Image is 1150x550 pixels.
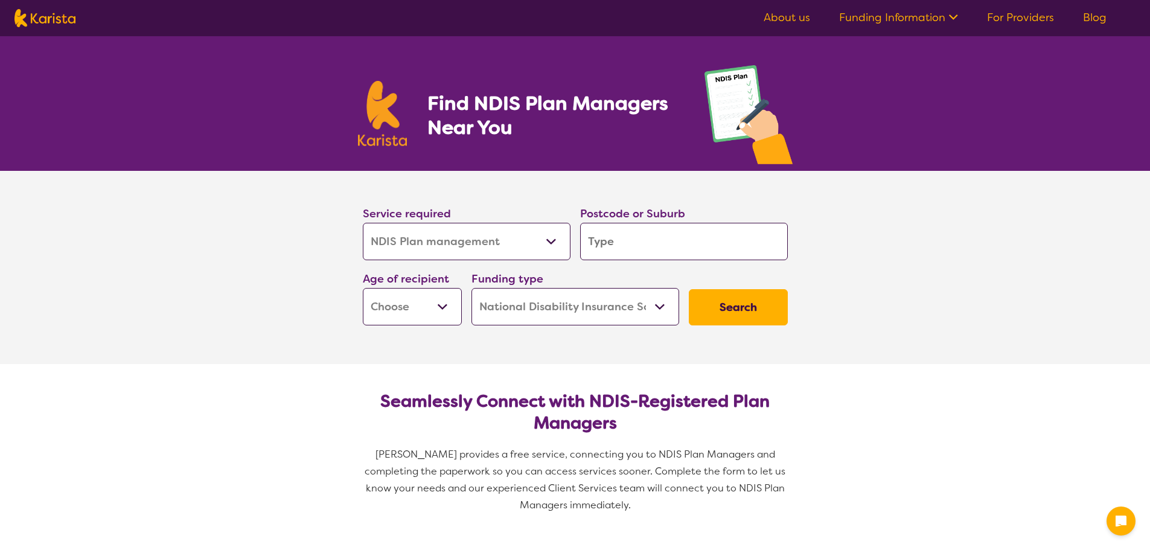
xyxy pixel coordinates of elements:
[764,10,810,25] a: About us
[358,81,407,146] img: Karista logo
[580,223,788,260] input: Type
[839,10,958,25] a: Funding Information
[363,272,449,286] label: Age of recipient
[372,391,778,434] h2: Seamlessly Connect with NDIS-Registered Plan Managers
[365,448,788,511] span: [PERSON_NAME] provides a free service, connecting you to NDIS Plan Managers and completing the pa...
[363,206,451,221] label: Service required
[1083,10,1107,25] a: Blog
[704,65,793,171] img: plan-management
[580,206,685,221] label: Postcode or Suburb
[689,289,788,325] button: Search
[471,272,543,286] label: Funding type
[987,10,1054,25] a: For Providers
[427,91,680,139] h1: Find NDIS Plan Managers Near You
[14,9,75,27] img: Karista logo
